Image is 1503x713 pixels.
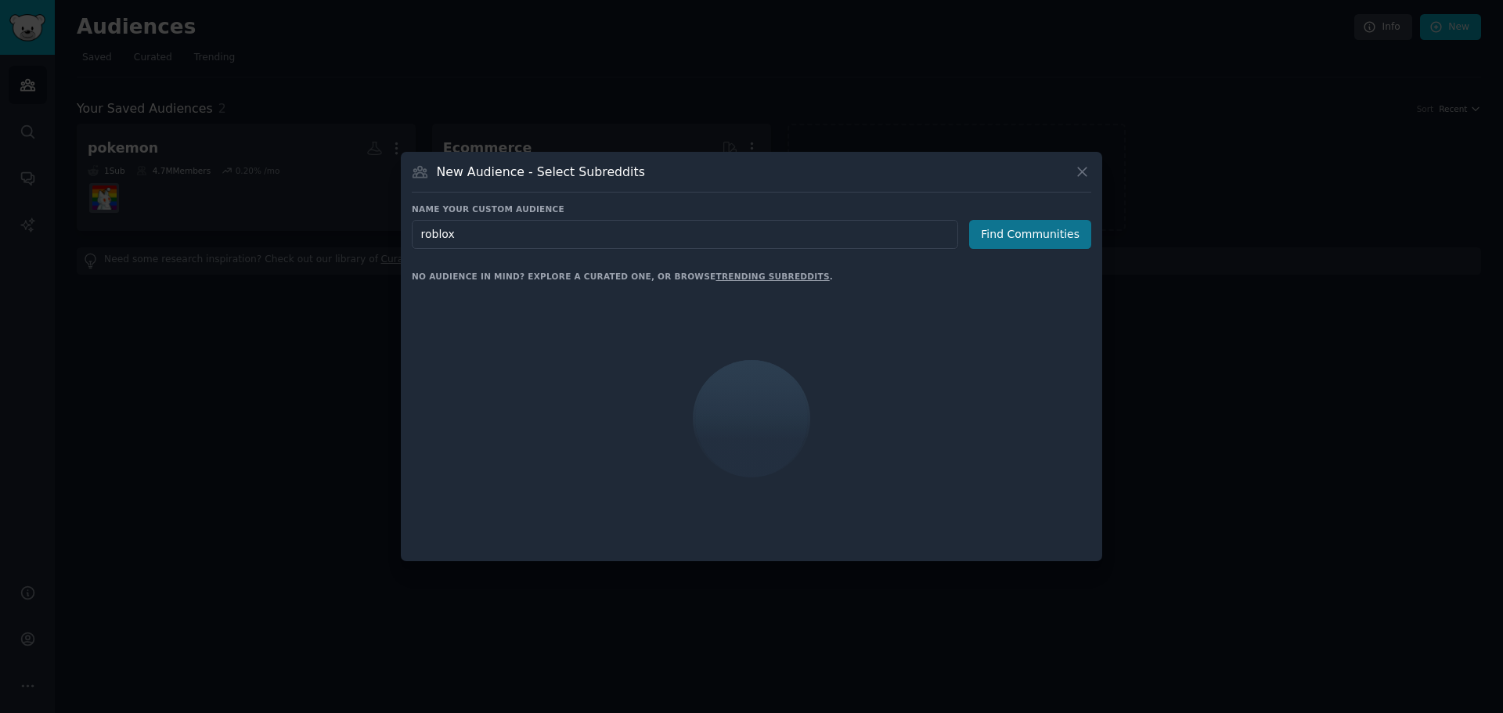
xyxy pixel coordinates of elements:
h3: New Audience - Select Subreddits [437,164,645,180]
div: No audience in mind? Explore a curated one, or browse . [412,271,833,282]
button: Find Communities [969,220,1091,249]
a: trending subreddits [715,272,829,281]
input: Pick a short name, like "Digital Marketers" or "Movie-Goers" [412,220,958,249]
h3: Name your custom audience [412,203,1091,214]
